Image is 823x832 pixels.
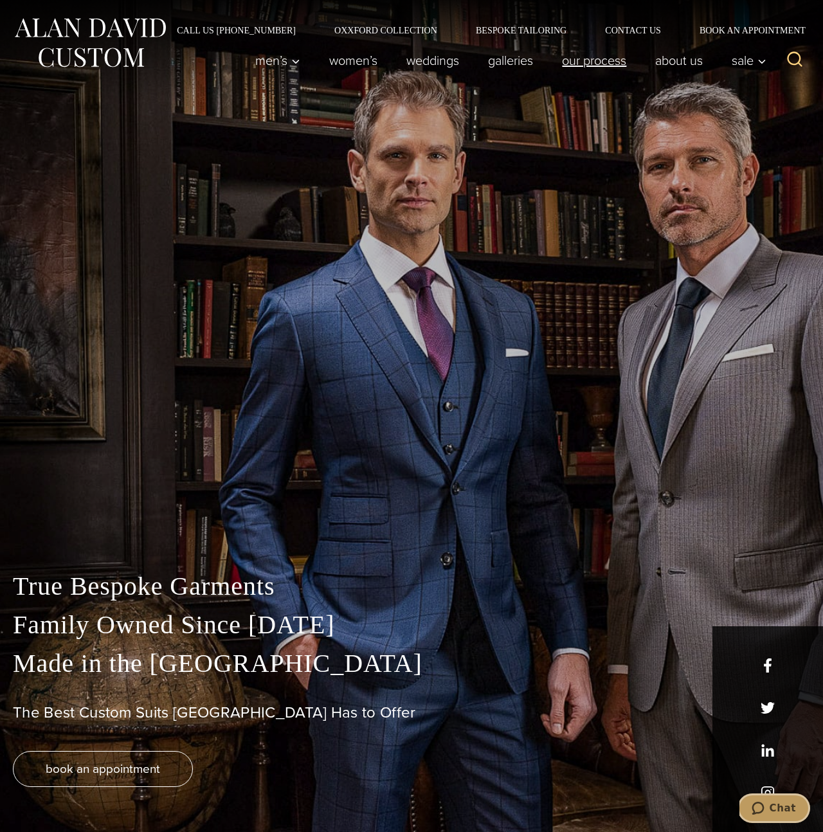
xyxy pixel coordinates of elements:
[13,703,810,722] h1: The Best Custom Suits [GEOGRAPHIC_DATA] Has to Offer
[739,793,810,826] iframe: Opens a widget where you can chat to one of our agents
[241,48,773,73] nav: Primary Navigation
[474,48,548,73] a: Galleries
[158,26,315,35] a: Call Us [PHONE_NUMBER]
[548,48,641,73] a: Our Process
[13,751,193,787] a: book an appointment
[641,48,718,73] a: About Us
[158,26,810,35] nav: Secondary Navigation
[457,26,586,35] a: Bespoke Tailoring
[315,48,392,73] a: Women’s
[315,26,457,35] a: Oxxford Collection
[680,26,810,35] a: Book an Appointment
[13,567,810,683] p: True Bespoke Garments Family Owned Since [DATE] Made in the [GEOGRAPHIC_DATA]
[779,45,810,76] button: View Search Form
[241,48,315,73] button: Men’s sub menu toggle
[46,759,160,778] span: book an appointment
[13,14,167,71] img: Alan David Custom
[392,48,474,73] a: weddings
[718,48,773,73] button: Sale sub menu toggle
[586,26,680,35] a: Contact Us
